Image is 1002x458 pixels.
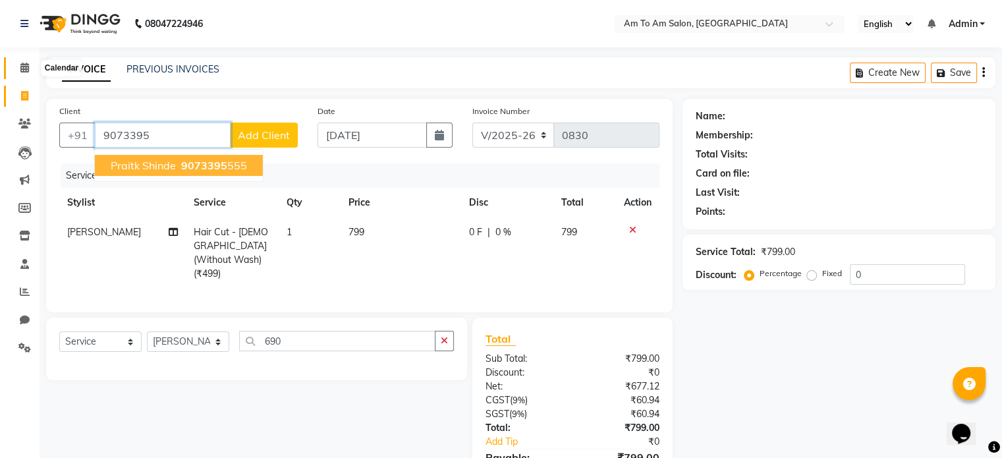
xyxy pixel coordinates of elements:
span: SGST [486,408,509,420]
div: Services [61,163,669,188]
div: Total Visits: [696,148,748,161]
span: 1 [287,226,292,238]
th: Service [186,188,279,217]
th: Stylist [59,188,186,217]
div: Last Visit: [696,186,740,200]
span: Add Client [238,129,290,142]
span: Hair Cut - [DEMOGRAPHIC_DATA] (Without Wash) (₹499) [194,226,268,279]
div: Points: [696,205,725,219]
span: Admin [948,17,977,31]
button: Create New [850,63,926,83]
span: 9% [512,409,524,419]
div: ( ) [476,407,572,421]
div: ₹0 [588,435,669,449]
button: +91 [59,123,96,148]
input: Search or Scan [239,331,435,351]
a: Add Tip [476,435,588,449]
div: ₹677.12 [572,380,669,393]
div: Membership: [696,129,753,142]
input: Search by Name/Mobile/Email/Code [95,123,231,148]
b: 08047224946 [145,5,203,42]
span: 0 % [495,225,511,239]
label: Date [318,105,335,117]
th: Total [553,188,616,217]
label: Percentage [760,268,802,279]
div: ₹60.94 [572,407,669,421]
div: Discount: [696,268,737,282]
span: | [487,225,490,239]
div: Discount: [476,366,572,380]
label: Fixed [822,268,842,279]
span: 0 F [469,225,482,239]
th: Price [341,188,461,217]
th: Action [616,188,659,217]
th: Disc [461,188,553,217]
div: Service Total: [696,245,756,259]
label: Client [59,105,80,117]
a: PREVIOUS INVOICES [126,63,219,75]
button: Add Client [230,123,298,148]
span: Praitk shinde [111,159,176,172]
div: ( ) [476,393,572,407]
span: 799 [348,226,364,238]
div: ₹799.00 [761,245,795,259]
div: Calendar [42,61,82,76]
div: Name: [696,109,725,123]
div: ₹799.00 [572,352,669,366]
button: Save [931,63,977,83]
span: [PERSON_NAME] [67,226,141,238]
span: 9073395 [181,159,227,172]
span: CGST [486,394,510,406]
th: Qty [279,188,341,217]
div: Card on file: [696,167,750,181]
div: Total: [476,421,572,435]
div: ₹799.00 [572,421,669,435]
div: Sub Total: [476,352,572,366]
span: 9% [513,395,525,405]
ngb-highlight: 555 [179,159,247,172]
label: Invoice Number [472,105,530,117]
div: ₹0 [572,366,669,380]
iframe: chat widget [947,405,989,445]
span: 799 [561,226,577,238]
span: Total [486,332,516,346]
div: Net: [476,380,572,393]
div: ₹60.94 [572,393,669,407]
img: logo [34,5,124,42]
